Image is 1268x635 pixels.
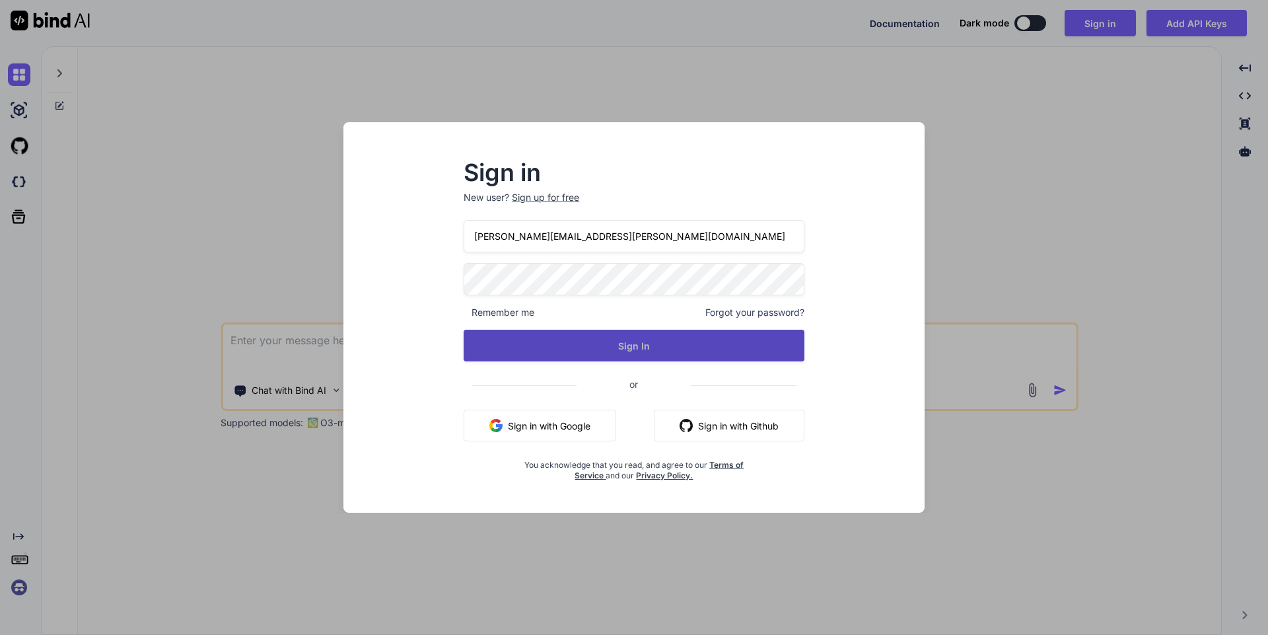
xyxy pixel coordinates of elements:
input: Login or Email [464,220,804,252]
span: Remember me [464,306,534,319]
a: Privacy Policy. [636,470,693,480]
a: Terms of Service [575,460,744,480]
h2: Sign in [464,162,804,183]
div: You acknowledge that you read, and agree to our and our [520,452,748,481]
div: Sign up for free [512,191,579,204]
img: google [489,419,503,432]
span: or [577,368,691,400]
button: Sign In [464,330,804,361]
span: Forgot your password? [705,306,804,319]
button: Sign in with Google [464,410,616,441]
img: github [680,419,693,432]
p: New user? [464,191,804,220]
button: Sign in with Github [654,410,804,441]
